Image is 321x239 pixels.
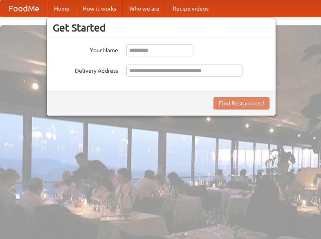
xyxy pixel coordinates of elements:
[53,65,118,75] label: Delivery Address
[213,97,269,109] button: Find Restaurants!
[47,0,76,17] a: Home
[0,0,47,17] a: FoodMe
[166,0,215,17] a: Recipe videos
[53,44,118,54] label: Your Name
[53,22,269,34] h3: Get Started
[76,0,123,17] a: How it works
[123,0,166,17] a: Who we are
